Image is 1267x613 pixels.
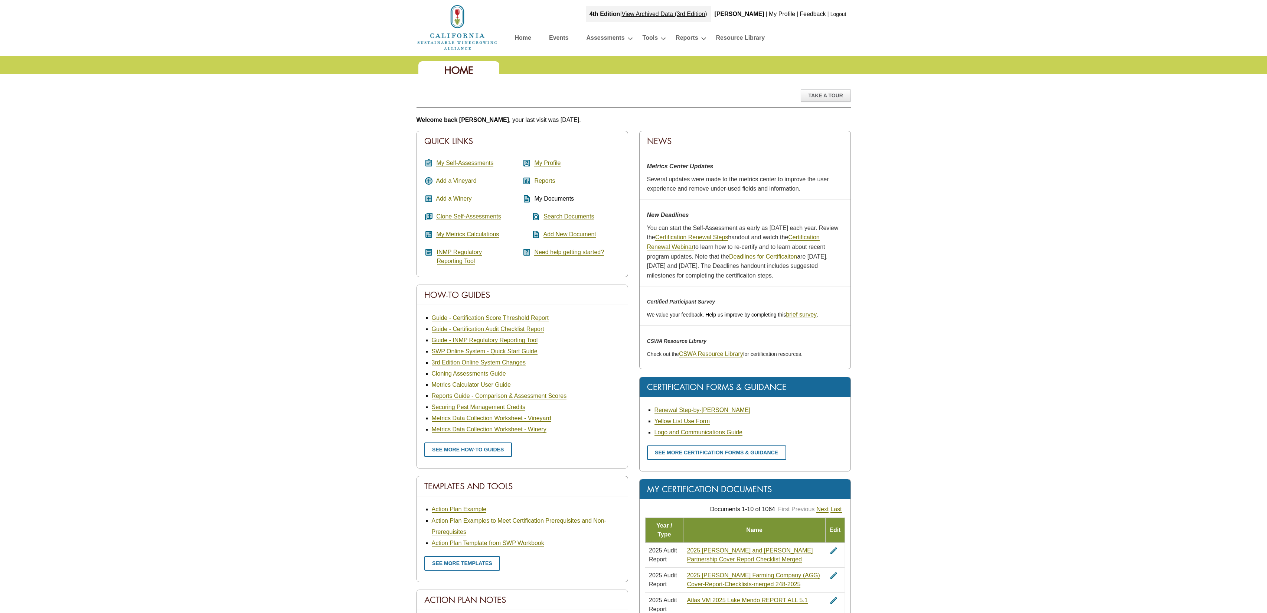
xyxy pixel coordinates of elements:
[647,223,843,280] p: You can start the Self-Assessment as early as [DATE] each year. Review the handout and watch the ...
[796,6,799,22] div: |
[716,33,765,46] a: Resource Library
[729,253,797,260] a: Deadlines for Certificaiton
[436,213,501,220] a: Clone Self-Assessments
[417,285,628,305] div: How-To Guides
[417,590,628,610] div: Action Plan Notes
[649,572,677,587] span: 2025 Audit Report
[640,479,850,499] div: My Certification Documents
[830,506,842,513] a: Last
[432,370,506,377] a: Cloning Assessments Guide
[549,33,568,46] a: Events
[534,160,561,166] a: My Profile
[640,131,850,151] div: News
[417,115,851,125] p: , your last visit was [DATE].
[424,159,433,168] i: assignment_turned_in
[654,418,710,425] a: Yellow List Use Form
[654,429,742,436] a: Logo and Communications Guide
[424,176,433,185] i: add_circle
[786,311,817,318] a: brief survey
[424,212,433,221] i: queue
[830,11,846,17] a: Logout
[417,131,628,151] div: Quick Links
[827,6,830,22] div: |
[586,33,624,46] a: Assessments
[829,597,838,603] a: edit
[654,407,751,413] a: Renewal Step-by-[PERSON_NAME]
[424,556,500,571] a: See more templates
[534,195,574,202] span: My Documents
[432,382,511,388] a: Metrics Calculator User Guide
[417,4,498,51] img: logo_cswa2x.png
[778,506,790,512] a: First
[432,404,526,411] a: Securing Pest Management Credits
[622,11,707,17] a: View Archived Data (3rd Edition)
[687,547,813,563] a: 2025 [PERSON_NAME] and [PERSON_NAME] Partnership Cover Report Checklist Merged
[432,415,551,422] a: Metrics Data Collection Worksheet - Vineyard
[436,178,477,184] a: Add a Vineyard
[522,212,541,221] i: find_in_page
[432,315,549,321] a: Guide - Certification Score Threshold Report
[647,338,707,344] em: CSWA Resource Library
[522,230,541,239] i: note_add
[800,11,826,17] a: Feedback
[432,326,544,333] a: Guide - Certification Audit Checklist Report
[417,117,509,123] b: Welcome back [PERSON_NAME]
[432,540,544,546] a: Action Plan Template from SWP Workbook
[586,6,711,22] div: |
[424,248,433,257] i: article
[534,249,604,256] a: Need help getting started?
[829,572,838,578] a: edit
[424,194,433,203] i: add_box
[444,64,473,77] span: Home
[791,506,814,512] a: Previous
[687,572,820,588] a: 2025 [PERSON_NAME] Farming Company (AGG) Cover-Report-Checklists-merged 248-2025
[676,33,698,46] a: Reports
[829,546,838,555] i: edit
[647,176,829,192] span: Several updates were made to the metrics center to improve the user experience and remove under-u...
[647,351,803,357] span: Check out the for certification resources.
[679,351,743,357] a: CSWA Resource Library
[432,506,487,513] a: Action Plan Example
[649,547,677,562] span: 2025 Audit Report
[522,176,531,185] i: assessment
[432,393,567,399] a: Reports Guide - Comparison & Assessment Scores
[647,445,786,460] a: See more certification forms & guidance
[522,248,531,257] i: help_center
[436,195,472,202] a: Add a Winery
[432,426,546,433] a: Metrics Data Collection Worksheet - Winery
[829,596,838,605] i: edit
[826,518,845,542] td: Edit
[647,312,818,318] span: We value your feedback. Help us improve by completing this .
[417,24,498,30] a: Home
[649,597,677,612] span: 2025 Audit Report
[647,212,689,218] strong: New Deadlines
[640,377,850,397] div: Certification Forms & Guidance
[655,234,728,241] a: Certification Renewal Steps
[437,249,482,265] a: INMP RegulatoryReporting Tool
[515,33,531,46] a: Home
[436,160,493,166] a: My Self-Assessments
[432,337,538,344] a: Guide - INMP Regulatory Reporting Tool
[715,11,764,17] b: [PERSON_NAME]
[765,6,768,22] div: |
[829,571,838,580] i: edit
[522,194,531,203] i: description
[816,506,829,513] a: Next
[645,518,683,542] td: Year / Type
[829,547,838,554] a: edit
[432,518,606,535] a: Action Plan Examples to Meet Certification Prerequisites and Non-Prerequisites
[543,213,594,220] a: Search Documents
[647,163,713,169] strong: Metrics Center Updates
[801,89,851,102] div: Take A Tour
[683,518,826,542] td: Name
[647,234,820,250] a: Certification Renewal Webinar
[710,506,775,512] span: Documents 1-10 of 1064
[432,348,538,355] a: SWP Online System - Quick Start Guide
[424,230,433,239] i: calculate
[687,597,808,604] a: Atlas VM 2025 Lake Mendo REPORT ALL 5.1
[522,159,531,168] i: account_box
[534,178,555,184] a: Reports
[432,359,526,366] a: 3rd Edition Online System Changes
[424,442,512,457] a: See more how-to guides
[543,231,596,238] a: Add New Document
